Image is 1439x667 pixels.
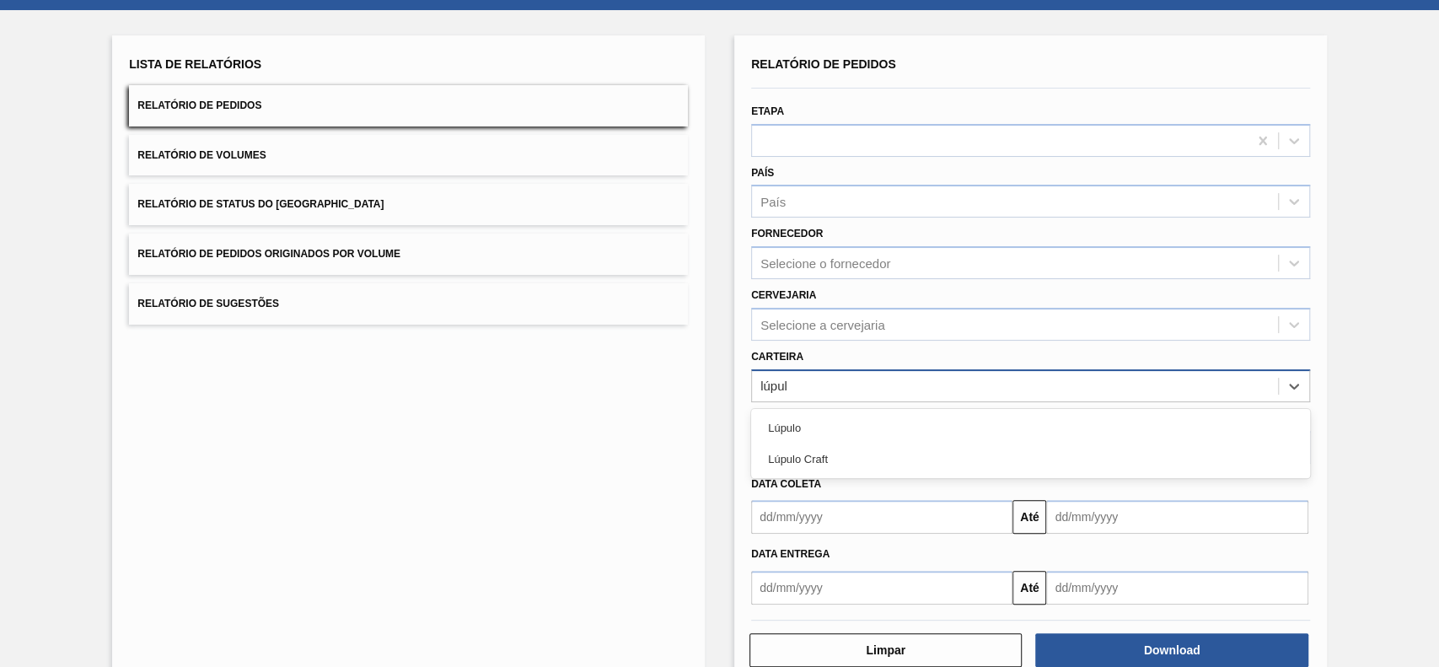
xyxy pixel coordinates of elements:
[129,57,261,71] span: Lista de Relatórios
[751,548,830,560] span: Data entrega
[137,298,279,309] span: Relatório de Sugestões
[137,149,266,161] span: Relatório de Volumes
[1046,571,1307,605] input: dd/mm/yyyy
[751,351,803,363] label: Carteira
[137,198,384,210] span: Relatório de Status do [GEOGRAPHIC_DATA]
[129,184,688,225] button: Relatório de Status do [GEOGRAPHIC_DATA]
[749,633,1022,667] button: Limpar
[751,228,823,239] label: Fornecedor
[760,256,890,271] div: Selecione o fornecedor
[751,412,1310,444] div: Lúpulo
[129,234,688,275] button: Relatório de Pedidos Originados por Volume
[129,283,688,325] button: Relatório de Sugestões
[751,57,896,71] span: Relatório de Pedidos
[760,195,786,209] div: País
[751,500,1012,534] input: dd/mm/yyyy
[137,100,261,111] span: Relatório de Pedidos
[1035,633,1307,667] button: Download
[751,105,784,117] label: Etapa
[1046,500,1307,534] input: dd/mm/yyyy
[137,248,400,260] span: Relatório de Pedidos Originados por Volume
[1012,500,1046,534] button: Até
[1012,571,1046,605] button: Até
[751,571,1012,605] input: dd/mm/yyyy
[751,167,774,179] label: País
[129,135,688,176] button: Relatório de Volumes
[129,85,688,126] button: Relatório de Pedidos
[751,289,816,301] label: Cervejaria
[751,478,821,490] span: Data coleta
[760,317,885,331] div: Selecione a cervejaria
[751,444,1310,475] div: Lúpulo Craft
